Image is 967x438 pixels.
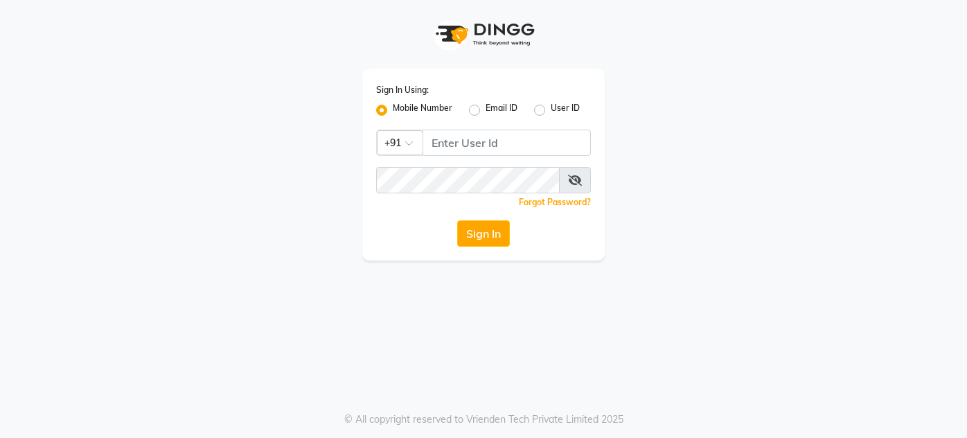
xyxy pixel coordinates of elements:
[519,197,591,207] a: Forgot Password?
[423,130,591,156] input: Username
[457,220,510,247] button: Sign In
[376,167,560,193] input: Username
[551,102,580,119] label: User ID
[393,102,452,119] label: Mobile Number
[486,102,517,119] label: Email ID
[376,84,429,96] label: Sign In Using:
[428,14,539,55] img: logo1.svg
